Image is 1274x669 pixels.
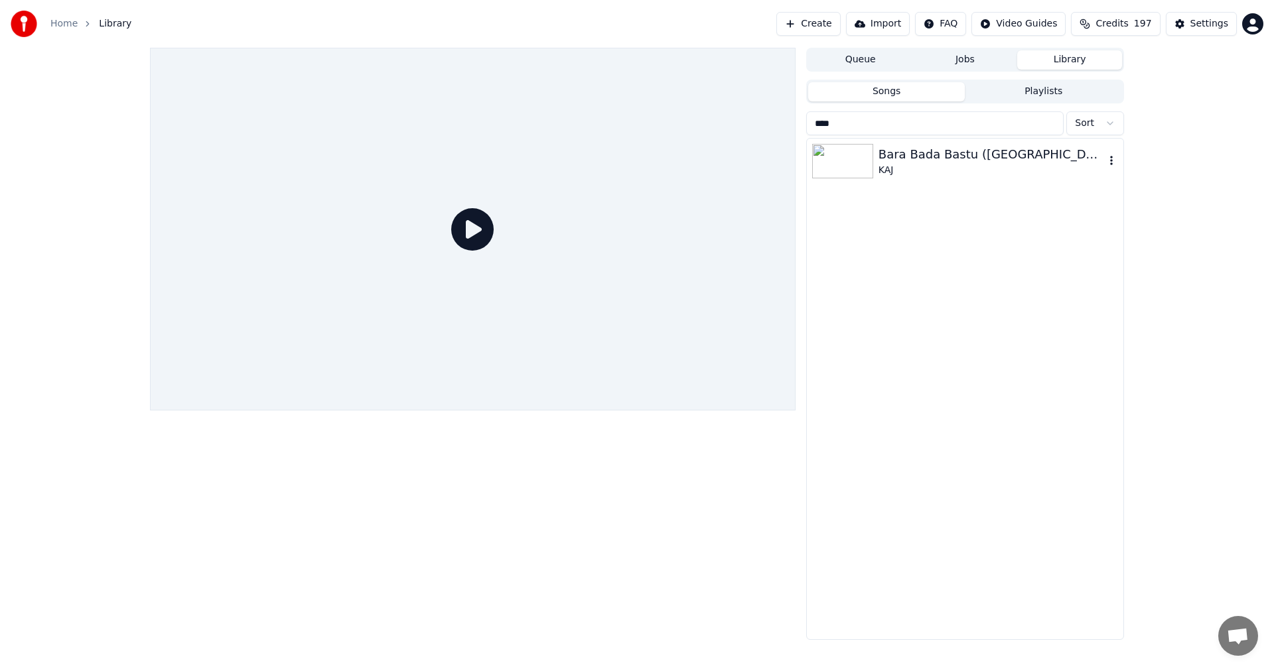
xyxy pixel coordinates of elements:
img: youka [11,11,37,37]
button: Credits197 [1071,12,1160,36]
button: Create [776,12,841,36]
a: Home [50,17,78,30]
span: Library [99,17,131,30]
span: Credits [1096,17,1128,30]
div: Settings [1190,17,1228,30]
div: KAJ [879,164,1105,177]
button: FAQ [915,12,966,36]
span: 197 [1134,17,1152,30]
nav: breadcrumb [50,17,131,30]
button: Library [1017,50,1122,70]
button: Queue [808,50,913,70]
button: Jobs [913,50,1018,70]
button: Settings [1166,12,1237,36]
div: Bara Bada Bastu ([GEOGRAPHIC_DATA]) [879,145,1105,164]
button: Songs [808,82,965,101]
a: Öppna chatt [1218,616,1258,656]
button: Video Guides [971,12,1066,36]
span: Sort [1075,117,1094,130]
button: Import [846,12,910,36]
button: Playlists [965,82,1122,101]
